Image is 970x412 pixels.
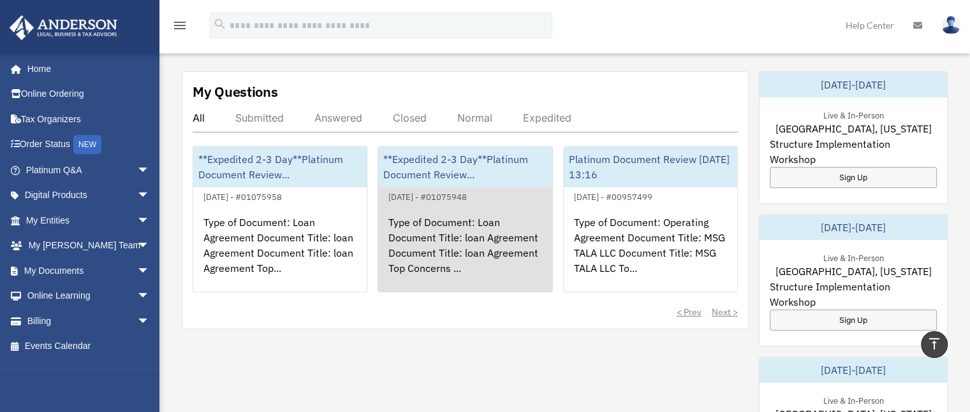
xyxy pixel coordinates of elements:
[9,132,169,158] a: Order StatusNEW
[760,215,947,240] div: [DATE]-[DATE]
[9,183,169,208] a: Digital Productsarrow_drop_down
[9,56,163,82] a: Home
[378,146,552,292] a: **Expedited 2-3 Day**Platinum Document Review...[DATE] - #01075948Type of Document: Loan Document...
[812,250,893,264] div: Live & In-Person
[457,111,492,124] div: Normal
[137,208,163,234] span: arrow_drop_down
[193,146,367,292] a: **Expedited 2-3 Day**Platinum Document Review...[DATE] - #01075958Type of Document: Loan Agreemen...
[213,17,227,31] i: search
[921,331,948,358] a: vertical_align_top
[137,183,163,209] span: arrow_drop_down
[564,146,737,187] div: Platinum Document Review [DATE] 13:16
[172,18,187,33] i: menu
[812,393,893,406] div: Live & In-Person
[193,204,367,304] div: Type of Document: Loan Agreement Document Title: loan Agreement Document Title: loan Agreement To...
[775,264,931,279] span: [GEOGRAPHIC_DATA], [US_STATE]
[927,336,942,352] i: vertical_align_top
[193,146,367,187] div: **Expedited 2-3 Day**Platinum Document Review...
[775,121,931,136] span: [GEOGRAPHIC_DATA], [US_STATE]
[193,189,292,202] div: [DATE] - #01075958
[941,16,960,34] img: User Pic
[9,106,169,132] a: Tax Organizers
[9,233,169,259] a: My [PERSON_NAME] Teamarrow_drop_down
[314,111,362,124] div: Answered
[235,111,284,124] div: Submitted
[393,111,427,124] div: Closed
[770,309,937,330] a: Sign Up
[9,334,169,359] a: Events Calendar
[564,189,663,202] div: [DATE] - #00957499
[9,82,169,107] a: Online Ordering
[137,283,163,309] span: arrow_drop_down
[137,258,163,284] span: arrow_drop_down
[172,22,187,33] a: menu
[770,136,937,167] span: Structure Implementation Workshop
[9,283,169,309] a: Online Learningarrow_drop_down
[193,111,205,124] div: All
[564,204,737,304] div: Type of Document: Operating Agreement Document Title: MSG TALA LLC Document Title: MSG TALA LLC T...
[770,167,937,188] a: Sign Up
[378,146,552,187] div: **Expedited 2-3 Day**Platinum Document Review...
[73,135,101,154] div: NEW
[770,279,937,309] span: Structure Implementation Workshop
[9,258,169,283] a: My Documentsarrow_drop_down
[760,72,947,97] div: [DATE]-[DATE]
[563,146,738,292] a: Platinum Document Review [DATE] 13:16[DATE] - #00957499Type of Document: Operating Agreement Docu...
[9,208,169,233] a: My Entitiesarrow_drop_down
[193,82,278,101] div: My Questions
[378,189,477,202] div: [DATE] - #01075948
[9,308,169,334] a: Billingarrow_drop_down
[9,157,169,183] a: Platinum Q&Aarrow_drop_down
[137,233,163,259] span: arrow_drop_down
[812,108,893,121] div: Live & In-Person
[137,308,163,334] span: arrow_drop_down
[760,357,947,383] div: [DATE]-[DATE]
[6,15,121,40] img: Anderson Advisors Platinum Portal
[523,111,571,124] div: Expedited
[137,157,163,183] span: arrow_drop_down
[378,204,552,304] div: Type of Document: Loan Document Title: loan Agreement Document Title: loan Agreement Top Concerns...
